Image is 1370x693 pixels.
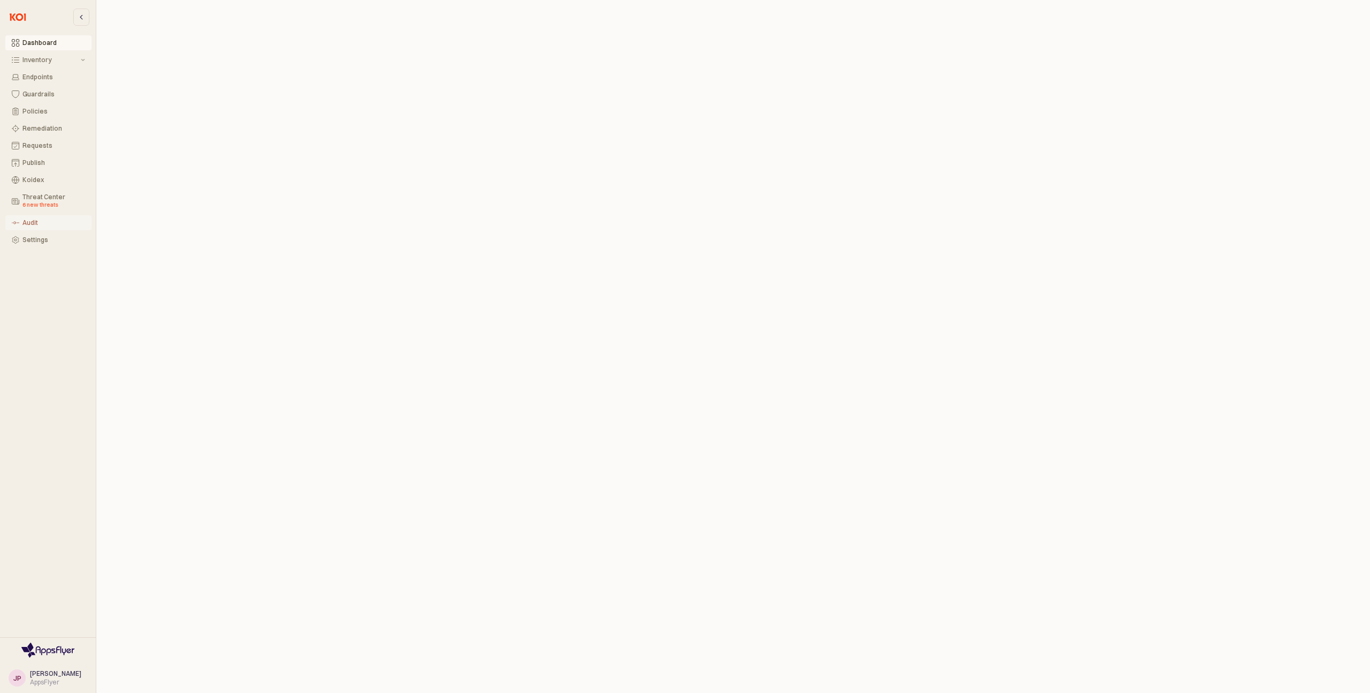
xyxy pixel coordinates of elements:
button: Koidex [5,172,92,187]
button: Requests [5,138,92,153]
div: Guardrails [22,91,85,98]
div: Requests [22,142,85,149]
button: Threat Center [5,190,92,213]
div: Threat Center [22,193,85,209]
div: Inventory [22,56,79,64]
span: [PERSON_NAME] [30,669,81,677]
button: Publish [5,155,92,170]
div: AppsFlyer [30,678,81,687]
div: Endpoints [22,73,85,81]
button: Endpoints [5,70,92,85]
div: Audit [22,219,85,227]
div: Publish [22,159,85,167]
button: Dashboard [5,35,92,50]
div: JP [13,673,21,683]
button: Guardrails [5,87,92,102]
button: Inventory [5,52,92,67]
div: Policies [22,108,85,115]
div: Dashboard [22,39,85,47]
button: Settings [5,232,92,247]
button: Audit [5,215,92,230]
button: Remediation [5,121,92,136]
button: Policies [5,104,92,119]
div: Koidex [22,176,85,184]
div: Settings [22,236,85,244]
div: Remediation [22,125,85,132]
button: JP [9,669,26,687]
div: 6 new threats [22,201,85,209]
